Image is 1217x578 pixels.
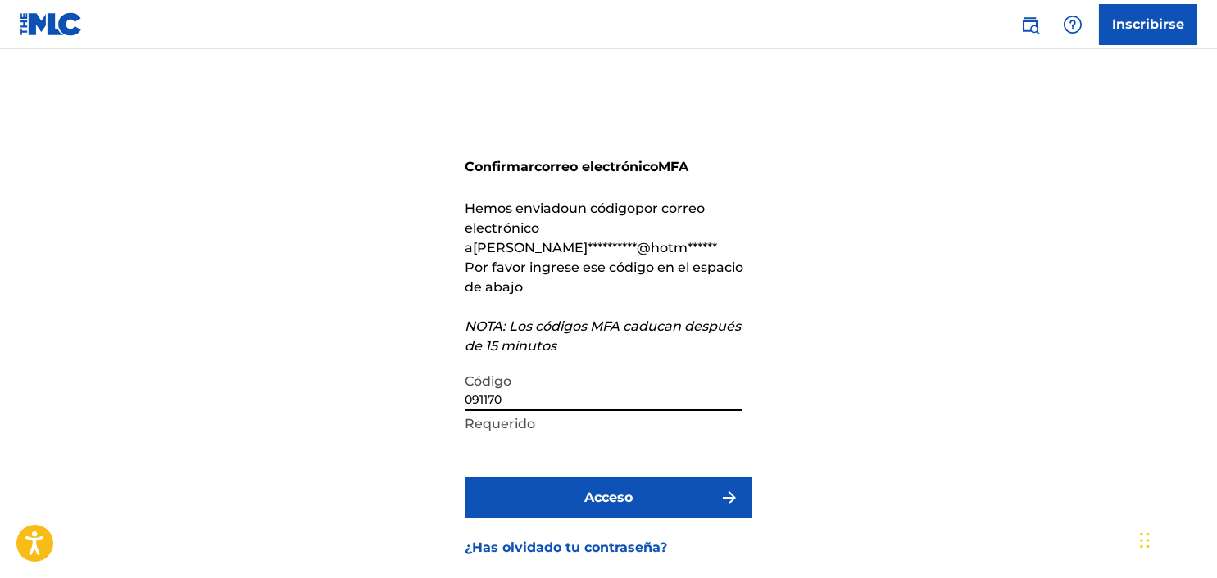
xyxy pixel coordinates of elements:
img: ayuda [1063,15,1083,34]
a: ¿Has olvidado tu contraseña? [465,538,668,558]
font: ¿Has olvidado tu contraseña? [465,540,668,555]
font: Por favor ingrese ese código en el espacio de abajo [465,260,744,295]
img: f7272a7cc735f4ea7f67.svg [720,488,739,508]
font: Confirmar [465,159,535,174]
font: MFA [659,159,689,174]
iframe: Widget de chat [1135,499,1217,578]
div: Ayuda [1056,8,1089,41]
font: Inscribirse [1112,16,1184,32]
font: Hemos enviado [465,201,570,216]
font: por correo electrónico a [465,201,706,255]
div: Arrastrar [1140,516,1150,565]
font: NOTA: Los códigos MFA caducan después de 15 minutos [465,318,742,354]
button: Acceso [465,477,752,518]
img: buscar [1020,15,1040,34]
img: Logotipo del MLC [20,12,83,36]
a: Inscribirse [1099,4,1197,45]
font: un código [570,201,636,216]
font: Requerido [465,416,536,431]
a: Búsqueda pública [1014,8,1047,41]
font: correo electrónico [535,159,659,174]
font: Acceso [584,490,633,505]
